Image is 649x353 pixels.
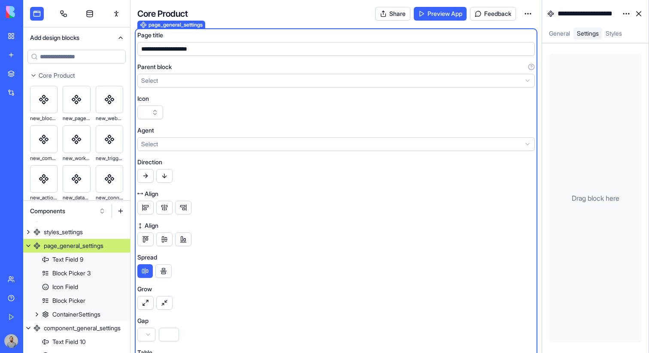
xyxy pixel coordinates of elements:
[137,94,149,103] label: Icon
[470,7,516,21] button: Feedback
[137,31,163,39] label: Page title
[30,193,58,203] div: new_action_form
[26,204,110,218] button: Components
[375,7,410,21] button: Share
[6,6,59,18] img: logo
[577,30,599,37] span: Settings
[30,153,58,163] div: new_component_form
[602,27,625,39] a: Styles
[44,241,103,250] div: page_general_settings
[549,54,642,343] div: Drag block here
[30,113,58,124] div: new_block_form
[63,153,90,163] div: new_workflow_form
[137,253,157,262] label: Spread
[52,296,85,305] div: Block Picker
[52,310,100,319] div: ContainerSettings
[23,266,130,280] a: Block Picker 3
[23,225,130,239] a: styles_settings
[63,113,90,124] div: new_page_form
[23,335,130,349] a: Text Field 10
[23,239,130,253] a: page_general_settings
[137,285,152,293] label: Grow
[96,153,123,163] div: new_trigger_form
[137,31,535,56] div: Page title
[23,69,130,82] button: Core Product
[23,294,130,308] a: Block Picker
[96,113,123,124] div: new_webpage_form
[63,193,90,203] div: new_database_form
[23,308,130,321] a: ContainerSettings
[137,94,535,119] div: Icon
[52,338,86,346] div: Text Field 10
[414,7,467,21] a: Preview App
[52,255,83,264] div: Text Field 9
[23,321,130,335] a: component_general_settings
[52,269,91,278] div: Block Picker 3
[606,30,622,37] span: Styles
[137,63,535,87] div: Parent blockSelect
[549,30,570,37] span: General
[137,158,162,166] label: Direction
[137,190,158,198] label: ⭤ Align
[96,193,123,203] div: new_connector_form
[137,126,535,151] div: AgentSelect
[44,324,121,332] div: component_general_settings
[23,27,130,48] button: Add design blocks
[573,27,602,39] a: Settings
[23,280,130,294] a: Icon Field
[137,63,172,71] label: Parent block
[137,317,149,325] label: Gap
[4,334,18,348] img: image_123650291_bsq8ao.jpg
[44,228,83,236] div: styles_settings
[137,126,154,135] label: Agent
[137,8,188,20] h4: Core Product
[52,283,78,291] div: Icon Field
[137,221,158,230] label: ⭥ Align
[23,253,130,266] a: Text Field 9
[546,27,573,39] a: General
